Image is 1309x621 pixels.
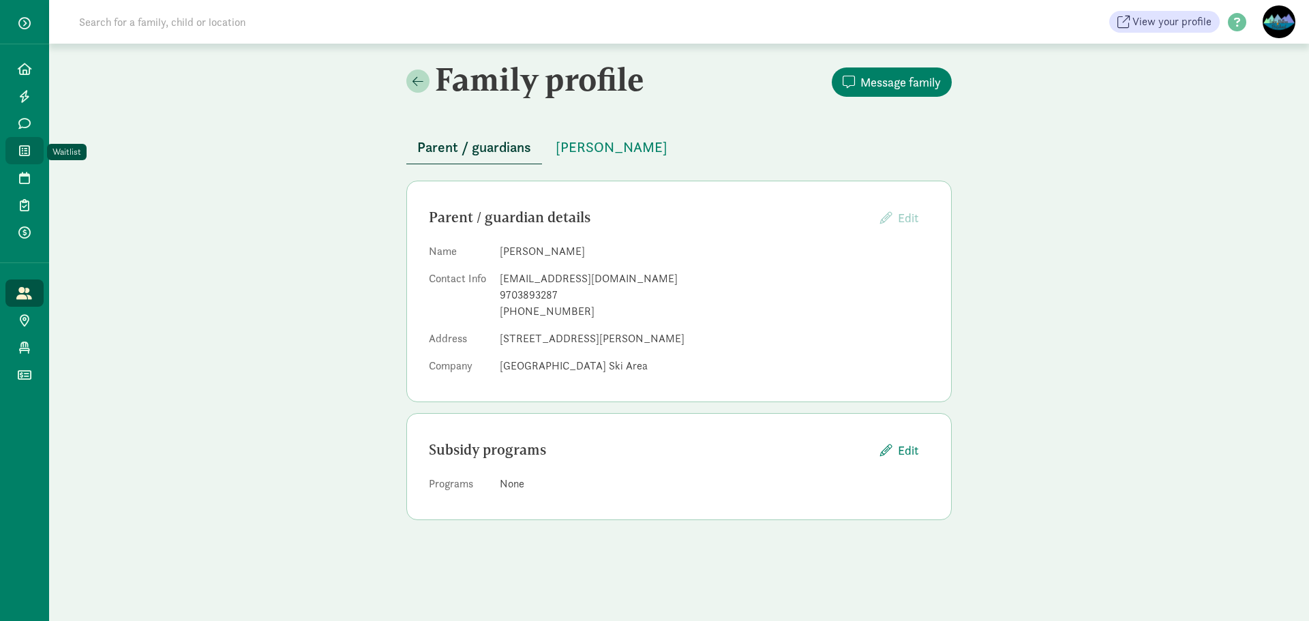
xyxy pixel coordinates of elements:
[500,331,929,347] dd: [STREET_ADDRESS][PERSON_NAME]
[429,271,489,325] dt: Contact Info
[429,331,489,352] dt: Address
[429,358,489,380] dt: Company
[545,140,678,155] a: [PERSON_NAME]
[1241,556,1309,621] iframe: Chat Widget
[406,140,542,155] a: Parent / guardians
[500,303,929,320] div: [PHONE_NUMBER]
[52,145,81,159] div: Waitlist
[500,358,929,374] dd: [GEOGRAPHIC_DATA] Ski Area
[898,441,918,459] span: Edit
[417,136,531,158] span: Parent / guardians
[869,203,929,232] button: Edit
[406,60,676,98] h2: Family profile
[869,436,929,465] button: Edit
[406,131,542,164] button: Parent / guardians
[500,476,929,492] div: None
[500,287,929,303] div: 9703893287
[71,8,453,35] input: Search for a family, child or location
[429,476,489,498] dt: Programs
[429,243,489,265] dt: Name
[1109,11,1220,33] a: View your profile
[500,271,929,287] div: [EMAIL_ADDRESS][DOMAIN_NAME]
[556,136,667,158] span: [PERSON_NAME]
[545,131,678,164] button: [PERSON_NAME]
[500,243,929,260] dd: [PERSON_NAME]
[1132,14,1212,30] span: View your profile
[832,67,952,97] button: Message family
[429,439,869,461] div: Subsidy programs
[860,73,941,91] span: Message family
[898,210,918,226] span: Edit
[429,207,869,228] div: Parent / guardian details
